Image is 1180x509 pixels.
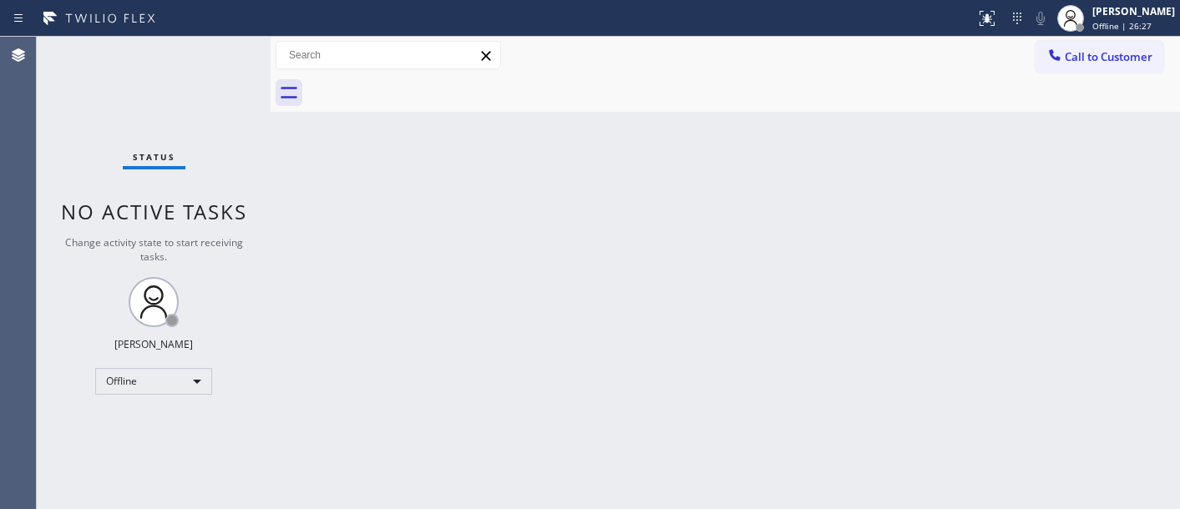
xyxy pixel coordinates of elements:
button: Mute [1029,7,1052,30]
span: Status [133,151,175,163]
span: Change activity state to start receiving tasks. [65,235,243,264]
span: Call to Customer [1065,49,1152,64]
span: No active tasks [61,198,247,225]
div: Offline [95,368,212,395]
span: Offline | 26:27 [1092,20,1152,32]
button: Call to Customer [1036,41,1163,73]
div: [PERSON_NAME] [1092,4,1175,18]
div: [PERSON_NAME] [114,337,193,351]
input: Search [276,42,500,68]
